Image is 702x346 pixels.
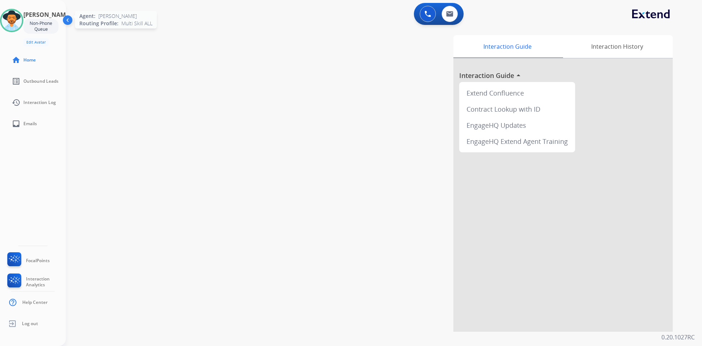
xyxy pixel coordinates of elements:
[23,121,37,127] span: Emails
[12,98,20,107] mat-icon: history
[6,274,66,290] a: Interaction Analytics
[121,20,152,27] span: Multi Skill ALL
[79,12,95,20] span: Agent:
[1,10,22,31] img: avatar
[462,101,572,117] div: Contract Lookup with ID
[26,258,50,264] span: FocalPoints
[79,20,118,27] span: Routing Profile:
[462,133,572,149] div: EngageHQ Extend Agent Training
[23,100,56,105] span: Interaction Log
[661,333,695,342] p: 0.20.1027RC
[23,78,58,84] span: Outbound Leads
[23,38,49,46] button: Edit Avatar
[12,119,20,128] mat-icon: inbox
[462,117,572,133] div: EngageHQ Updates
[22,300,48,305] span: Help Center
[23,10,71,19] h3: [PERSON_NAME]
[22,321,38,327] span: Log out
[26,276,66,288] span: Interaction Analytics
[462,85,572,101] div: Extend Confluence
[98,12,137,20] span: [PERSON_NAME]
[23,19,58,34] div: Non-Phone Queue
[561,35,673,58] div: Interaction History
[12,77,20,86] mat-icon: list_alt
[6,252,50,269] a: FocalPoints
[453,35,561,58] div: Interaction Guide
[12,56,20,64] mat-icon: home
[23,57,36,63] span: Home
